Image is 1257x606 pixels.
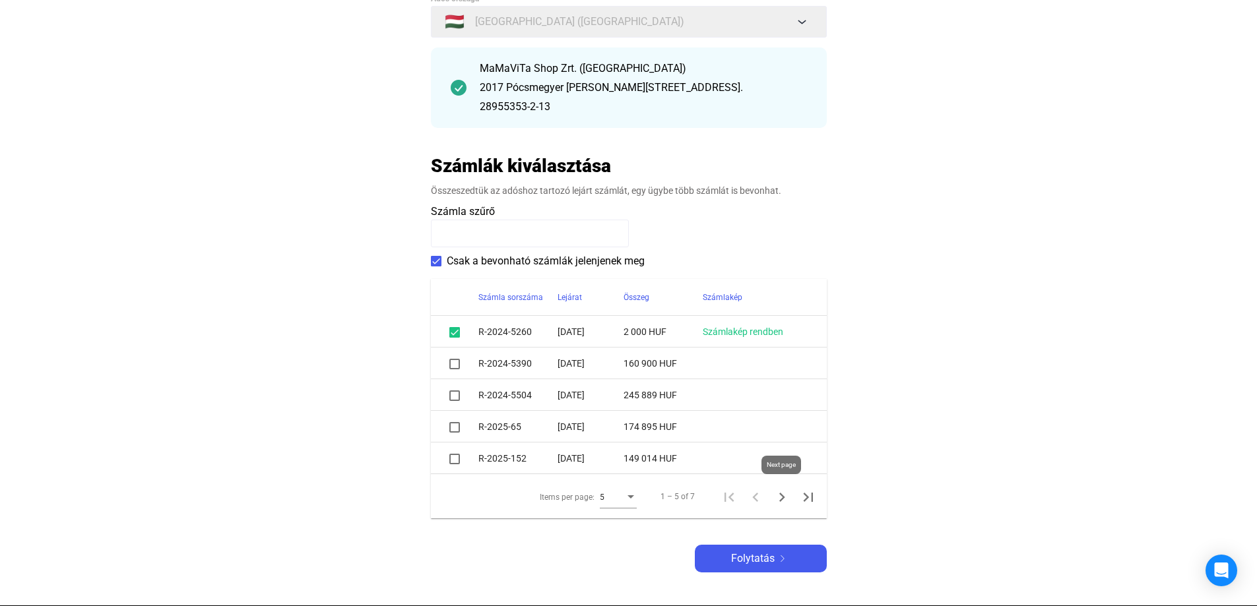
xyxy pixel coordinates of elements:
td: 160 900 HUF [624,348,703,379]
td: [DATE] [558,316,624,348]
div: Számla sorszáma [478,289,558,305]
td: 149 014 HUF [624,442,703,474]
td: R-2024-5260 [478,316,558,348]
button: Last page [795,483,822,510]
span: 🇭🇺 [445,14,465,30]
div: Open Intercom Messenger [1206,555,1237,586]
img: arrow-right-white [775,555,790,562]
mat-select: Items per page: [600,489,637,504]
div: 2017 Pócsmegyer [PERSON_NAME][STREET_ADDRESS]. [480,80,807,96]
button: 🇭🇺[GEOGRAPHIC_DATA] ([GEOGRAPHIC_DATA]) [431,6,827,38]
div: Lejárat [558,289,582,305]
td: [DATE] [558,348,624,379]
div: MaMaViTa Shop Zrt. ([GEOGRAPHIC_DATA]) [480,61,807,76]
td: R-2024-5390 [478,348,558,379]
span: Folytatás [731,551,775,566]
td: R-2025-65 [478,411,558,442]
h2: Számlák kiválasztása [431,154,611,177]
span: Számla szűrő [431,205,495,218]
span: 5 [600,493,604,502]
div: Számlakép [703,289,742,305]
button: First page [716,483,742,510]
td: [DATE] [558,411,624,442]
td: 174 895 HUF [624,411,703,442]
div: Számla sorszáma [478,289,543,305]
div: 1 – 5 of 7 [661,489,695,504]
div: Összeg [624,289,703,305]
div: Összeg [624,289,649,305]
td: 2 000 HUF [624,316,703,348]
div: 28955353-2-13 [480,99,807,115]
div: Összeszedtük az adóshoz tartozó lejárt számlát, egy ügybe több számlát is bevonhat. [431,184,827,197]
td: [DATE] [558,379,624,411]
button: Folytatásarrow-right-white [695,545,827,572]
div: Items per page: [540,489,595,505]
span: Csak a bevonható számlák jelenjenek meg [447,253,645,269]
td: R-2024-5504 [478,379,558,411]
div: Számlakép [703,289,811,305]
button: Previous page [742,483,769,510]
span: [GEOGRAPHIC_DATA] ([GEOGRAPHIC_DATA]) [475,14,684,30]
td: [DATE] [558,442,624,474]
button: Next page [769,483,795,510]
td: 245 889 HUF [624,379,703,411]
img: checkmark-darker-green-circle [451,80,467,96]
div: Next page [761,456,801,474]
td: R-2025-152 [478,442,558,474]
div: Lejárat [558,289,624,305]
a: Számlakép rendben [703,326,783,337]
